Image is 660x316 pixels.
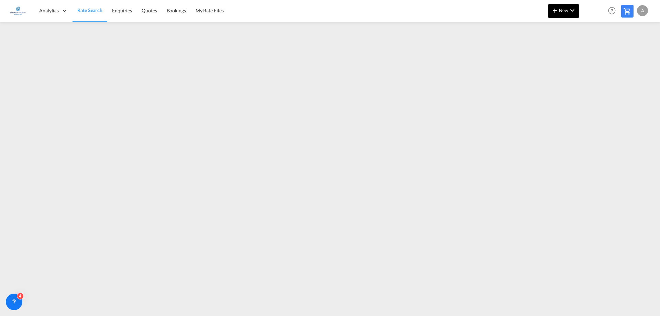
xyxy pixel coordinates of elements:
[606,5,618,17] span: Help
[606,5,621,17] div: Help
[551,6,559,14] md-icon: icon-plus 400-fg
[167,8,186,13] span: Bookings
[637,5,648,16] div: A
[551,8,576,13] span: New
[142,8,157,13] span: Quotes
[39,7,59,14] span: Analytics
[10,3,26,19] img: e1326340b7c511ef854e8d6a806141ad.jpg
[112,8,132,13] span: Enquiries
[77,7,102,13] span: Rate Search
[568,6,576,14] md-icon: icon-chevron-down
[196,8,224,13] span: My Rate Files
[548,4,579,18] button: icon-plus 400-fgNewicon-chevron-down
